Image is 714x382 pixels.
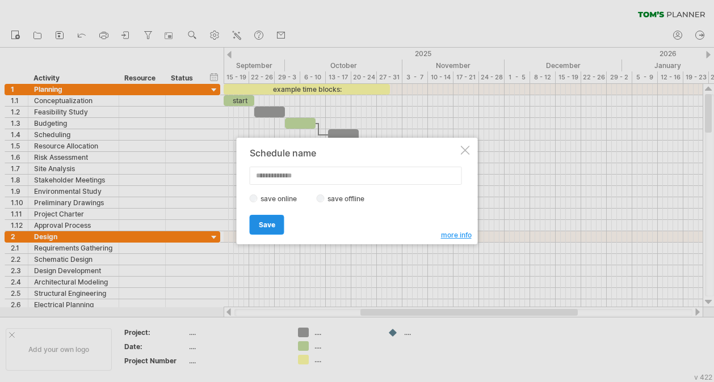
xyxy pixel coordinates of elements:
[259,220,275,229] span: Save
[250,148,459,158] div: Schedule name
[325,194,374,203] label: save offline
[250,215,284,235] a: Save
[258,194,306,203] label: save online
[441,231,472,239] span: more info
